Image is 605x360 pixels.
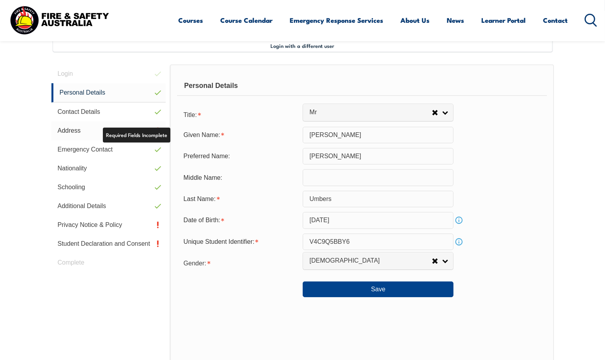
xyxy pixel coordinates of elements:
div: Unique Student Identifier is required. [177,234,303,249]
div: Personal Details [177,76,547,96]
a: Schooling [51,178,166,197]
span: [DEMOGRAPHIC_DATA] [309,257,432,265]
a: Privacy Notice & Policy [51,216,166,234]
span: Title: [183,111,197,118]
input: 10 Characters no 1, 0, O or I [303,234,453,250]
a: Course Calendar [221,10,273,31]
a: Personal Details [51,83,166,102]
div: Given Name is required. [177,128,303,143]
a: Emergency Response Services [290,10,384,31]
input: Select Date... [303,212,453,228]
div: Preferred Name: [177,149,303,164]
a: Courses [179,10,203,31]
a: Contact [543,10,568,31]
span: Gender: [183,260,206,267]
a: Contact Details [51,102,166,121]
div: Last Name is required. [177,192,303,206]
div: Title is required. [177,106,303,122]
span: Login with a different user [271,42,334,49]
span: Mr [309,108,432,117]
a: Nationality [51,159,166,178]
button: Save [303,281,453,297]
a: Learner Portal [482,10,526,31]
a: Emergency Contact [51,140,166,159]
a: Student Declaration and Consent [51,234,166,253]
a: Additional Details [51,197,166,216]
div: Middle Name: [177,170,303,185]
a: About Us [401,10,430,31]
div: Gender is required. [177,255,303,270]
a: News [447,10,464,31]
a: Info [453,236,464,247]
a: Address [51,121,166,140]
a: Info [453,215,464,226]
div: Date of Birth is required. [177,213,303,228]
